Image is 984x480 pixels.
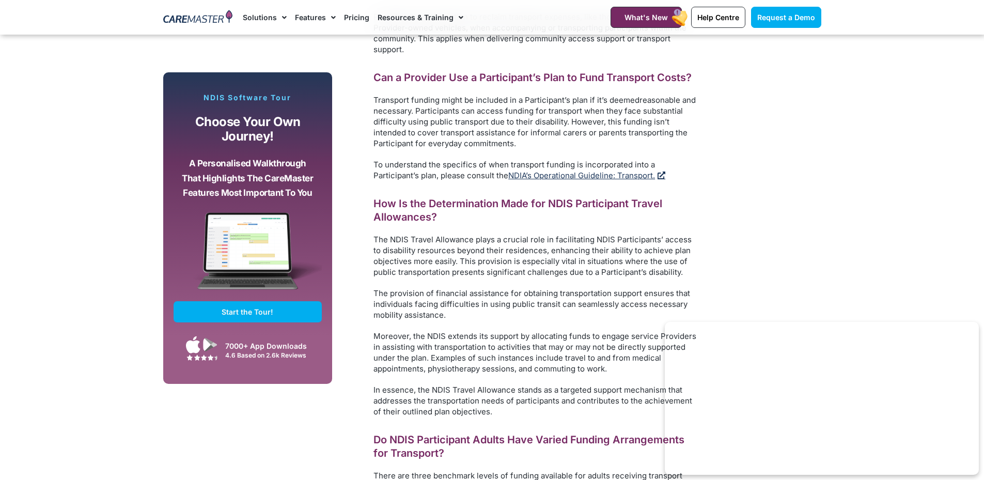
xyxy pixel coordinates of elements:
img: Google Play App Icon [203,337,217,352]
div: 7000+ App Downloads [225,340,317,351]
span: To understand the specifics of when transport funding is incorporated into a Participant’s plan, ... [373,160,655,180]
span: Help Centre [697,13,739,22]
span: NDIA’s Operational Guideline: Transport. [508,171,655,180]
img: Apple App Store Icon [186,336,200,353]
span: What's New [624,13,668,22]
span: The NDIS Travel Allowance plays a crucial role in facilitating NDIS Participants’ access to disab... [373,235,692,277]
span: Transport funding might be included in a Participant’s plan if it’s deemed [373,95,639,105]
img: CareMaster Software Mockup on Screen [174,212,322,301]
h2: Do NDIS Participant Adults Have Varied Funding Arrangements for Transport? [373,433,699,460]
h2: How Is the Determination Made for NDIS Participant Travel Allowances? [373,197,699,224]
a: What's New [611,7,682,28]
h2: Can a Provider Use a Participant’s Plan to Fund Transport Costs? [373,71,699,84]
img: Google Play Store App Review Stars [186,354,217,361]
a: Help Centre [691,7,745,28]
a: NDIA’s Operational Guideline: Transport. [508,171,665,180]
span: Moreover, the NDIS extends its support by allocating funds to engage service Providers in assisti... [373,331,696,374]
a: Request a Demo [751,7,821,28]
iframe: Popup CTA [665,322,979,475]
div: 4.6 Based on 2.6k Reviews [225,351,317,359]
img: CareMaster Logo [163,10,233,25]
p: Choose your own journey! [181,115,315,144]
a: Start the Tour! [174,301,322,322]
span: . Participants can access funding for transport when they face substantial difficulty using publi... [373,106,688,148]
p: NDIS Software Tour [174,93,322,102]
span: Start the Tour! [222,307,273,316]
span: In essence, the NDIS Travel Allowance stands as a targeted support mechanism that addresses the t... [373,385,692,416]
p: A personalised walkthrough that highlights the CareMaster features most important to you [181,156,315,200]
span: Request a Demo [757,13,815,22]
span: reasonable and necessary [373,95,696,116]
span: The provision of financial assistance for obtaining transportation support ensures that individua... [373,288,690,320]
